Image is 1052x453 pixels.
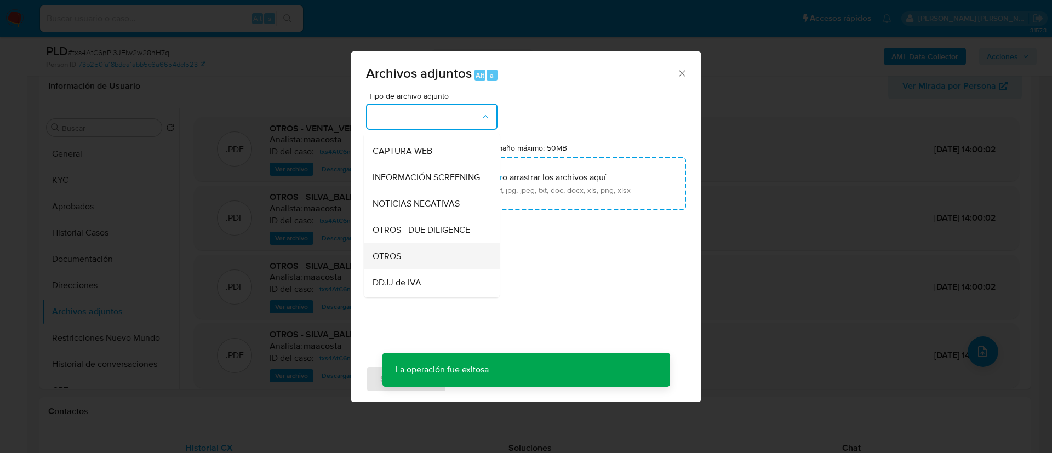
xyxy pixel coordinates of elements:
[366,64,472,83] span: Archivos adjuntos
[369,92,500,100] span: Tipo de archivo adjunto
[677,68,687,78] button: Cerrar
[373,198,460,209] span: NOTICIAS NEGATIVAS
[373,251,401,262] span: OTROS
[382,353,502,387] p: La operación fue exitosa
[373,277,421,288] span: DDJJ de IVA
[373,146,432,157] span: CAPTURA WEB
[373,172,480,183] span: INFORMACIÓN SCREENING
[465,367,501,391] span: Cancelar
[373,225,470,236] span: OTROS - DUE DILIGENCE
[476,70,484,81] span: Alt
[490,70,494,81] span: a
[489,143,567,153] label: Tamaño máximo: 50MB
